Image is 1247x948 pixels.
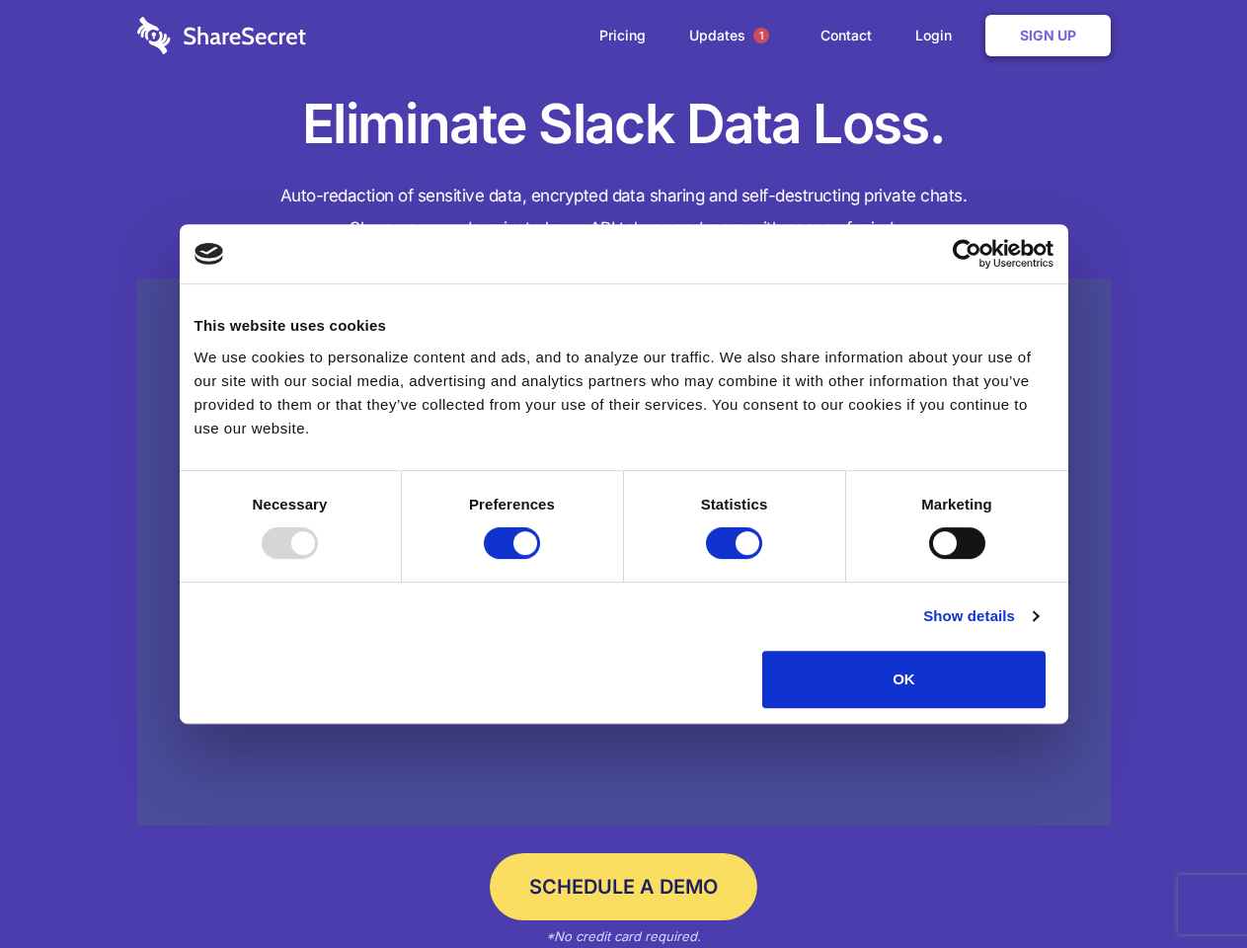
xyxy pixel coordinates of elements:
button: OK [762,651,1046,708]
a: Usercentrics Cookiebot - opens in a new window [881,239,1053,269]
a: Sign Up [985,15,1111,56]
span: 1 [753,28,769,43]
div: We use cookies to personalize content and ads, and to analyze our traffic. We also share informat... [195,346,1053,440]
strong: Statistics [701,496,768,513]
strong: Marketing [921,496,992,513]
a: Show details [923,604,1038,628]
a: Contact [801,5,892,66]
strong: Preferences [469,496,555,513]
em: *No credit card required. [546,928,701,944]
a: Wistia video thumbnail [137,278,1111,827]
h1: Eliminate Slack Data Loss. [137,89,1111,160]
a: Schedule a Demo [490,853,757,920]
img: logo [195,243,224,265]
strong: Necessary [253,496,328,513]
h4: Auto-redaction of sensitive data, encrypted data sharing and self-destructing private chats. Shar... [137,180,1111,245]
img: logo-wordmark-white-trans-d4663122ce5f474addd5e946df7df03e33cb6a1c49d2221995e7729f52c070b2.svg [137,17,306,54]
div: This website uses cookies [195,314,1053,338]
a: Pricing [580,5,665,66]
a: Login [896,5,981,66]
